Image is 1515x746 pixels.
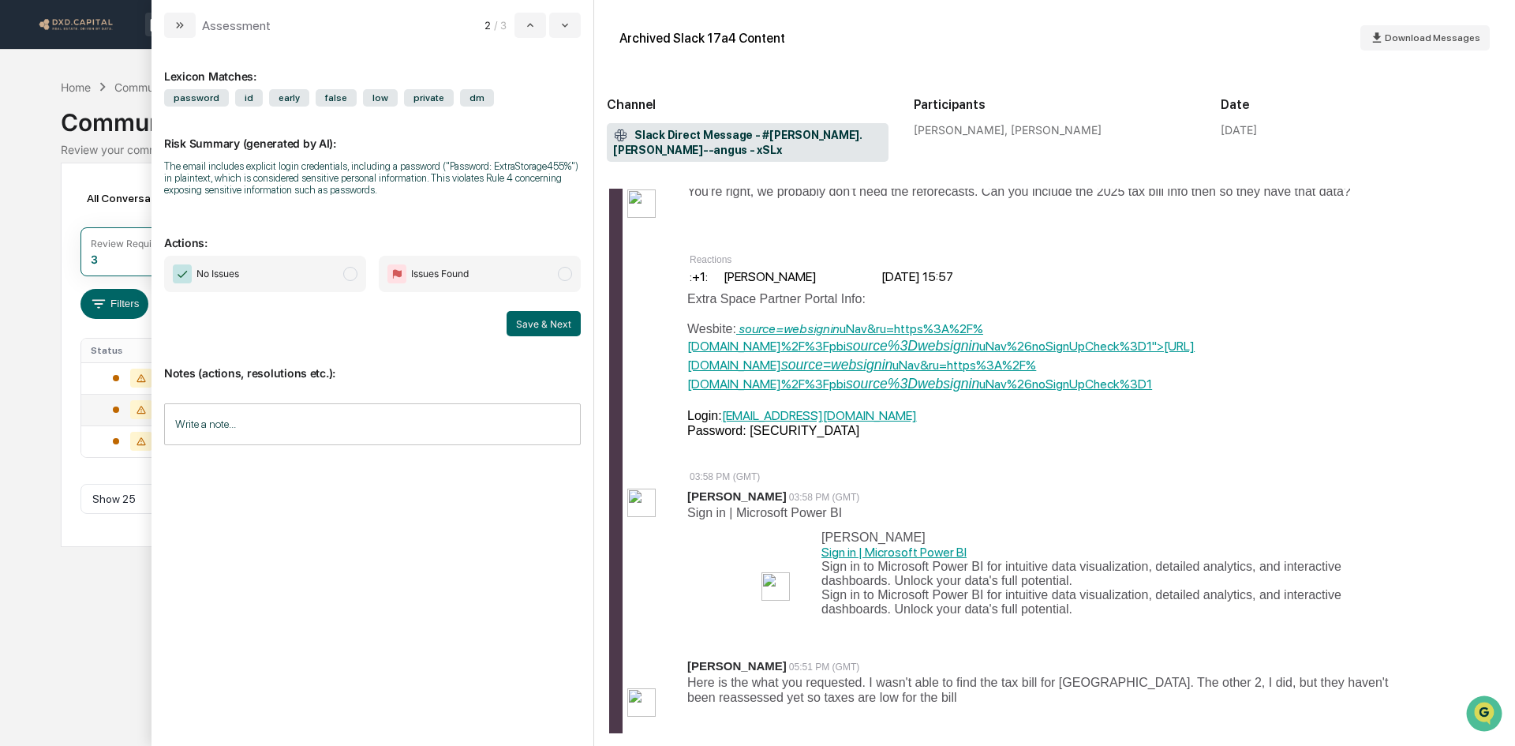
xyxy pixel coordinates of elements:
h2: Participants [914,97,1195,112]
a: Sign in | Microsoft Power BI [821,545,967,560]
a: 🖐️Preclearance [9,193,108,221]
span: Reactions [690,254,731,265]
img: Checkmark [173,264,192,283]
span: 05:51 PM (GMT) [789,662,859,673]
i: source%3Dwebsignin [846,338,979,354]
div: The email includes explicit login credentials, including a password ("Password: ExtraStorage455%"... [164,160,581,196]
button: Start new chat [268,126,287,144]
span: Attestations [130,199,196,215]
img: aed3887fb6dd4cbcbb8a175357f83164 [627,489,656,517]
span: id [235,89,263,107]
div: 3 [91,253,98,266]
iframe: Open customer support [1464,694,1507,737]
div: Home [61,81,91,94]
i: source=websignin [781,357,892,373]
i: source=websignin [739,321,840,336]
span: Pylon [157,268,191,279]
h2: Channel [607,97,888,112]
span: Here is the what you requested. I wasn't able to find the tax bill for [GEOGRAPHIC_DATA]. The oth... [687,676,1388,704]
span: 03:58 PM (GMT) [789,492,859,503]
div: Communications Archive [61,96,1454,137]
p: Risk Summary (generated by AI): [164,118,581,150]
span: 2 [484,19,491,32]
span: false [316,89,357,107]
button: Download Messages [1360,25,1490,51]
div: All Conversations [80,186,200,211]
p: Notes (actions, resolutions etc.): [164,347,581,380]
span: 03:58 PM (GMT) [690,471,760,482]
p: Actions: [164,217,581,249]
img: 93a36d4a6f4a49f6aa53041903c33bf9 [761,572,790,601]
span: [PERSON_NAME] [687,489,787,503]
button: Save & Next [507,311,581,336]
span: [PERSON_NAME] [687,659,787,673]
a: source=websigninuNav&ru=https%3A%2F%[DOMAIN_NAME]%2F%3Fpbisource%3DwebsigninuNav%26noSignUpCheck%... [687,321,1195,392]
img: logo [38,17,114,32]
div: Review your communication records across channels [61,143,1454,156]
div: Communications Archive [114,81,242,94]
div: [DATE] [1221,123,1257,137]
span: / 3 [494,19,511,32]
span: dm [460,89,494,107]
td: :+1: [689,268,721,285]
span: Sign in | Microsoft Power BI [687,506,842,519]
span: Download Messages [1385,32,1480,43]
button: Filters [80,289,149,319]
div: 🔎 [16,231,28,243]
span: Login: [687,409,722,422]
td: [PERSON_NAME] [723,268,879,285]
img: Flag [387,264,406,283]
div: Review Required [91,238,166,249]
div: Archived Slack 17a4 Content [619,31,785,46]
img: aed3887fb6dd4cbcbb8a175357f83164 [627,189,656,218]
a: [EMAIL_ADDRESS][DOMAIN_NAME] [722,408,917,423]
a: 🔎Data Lookup [9,223,106,251]
span: [PERSON_NAME] [821,530,926,544]
div: Assessment [202,18,271,33]
span: Slack Direct Message - #[PERSON_NAME].[PERSON_NAME]--angus - xSLx [613,128,882,158]
a: Powered byPylon [111,267,191,279]
span: Password: [SECURITY_DATA] [687,424,859,437]
span: You're right, we probably don't need the reforecasts. Can you include the 2025 tax bill info then... [687,185,1351,198]
span: Extra Space Partner Portal Info: Wesbite: [687,292,866,336]
div: We're available if you need us! [54,137,200,149]
span: low [363,89,398,107]
span: password [164,89,229,107]
span: Sign in to Microsoft Power BI for intuitive data visualization, detailed analytics, and interacti... [821,560,1341,616]
th: Status [81,339,185,362]
a: 🗄️Attestations [108,193,202,221]
span: early [269,89,309,107]
div: Start new chat [54,121,259,137]
i: source%3Dwebsignin [846,376,979,392]
span: Issues Found [411,266,469,282]
span: Preclearance [32,199,102,215]
td: [DATE] 15:57 [881,268,1001,285]
div: 🗄️ [114,201,127,213]
div: 🖐️ [16,201,28,213]
span: private [404,89,454,107]
p: How can we help? [16,33,287,58]
div: Lexicon Matches: [164,51,581,83]
h2: Date [1221,97,1502,112]
span: No Issues [196,266,239,282]
img: d215d8fa052147aaa5bc580201efaa66 [627,688,656,717]
div: [PERSON_NAME], [PERSON_NAME] [914,123,1195,137]
span: Data Lookup [32,229,99,245]
img: 1746055101610-c473b297-6a78-478c-a979-82029cc54cd1 [16,121,44,149]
